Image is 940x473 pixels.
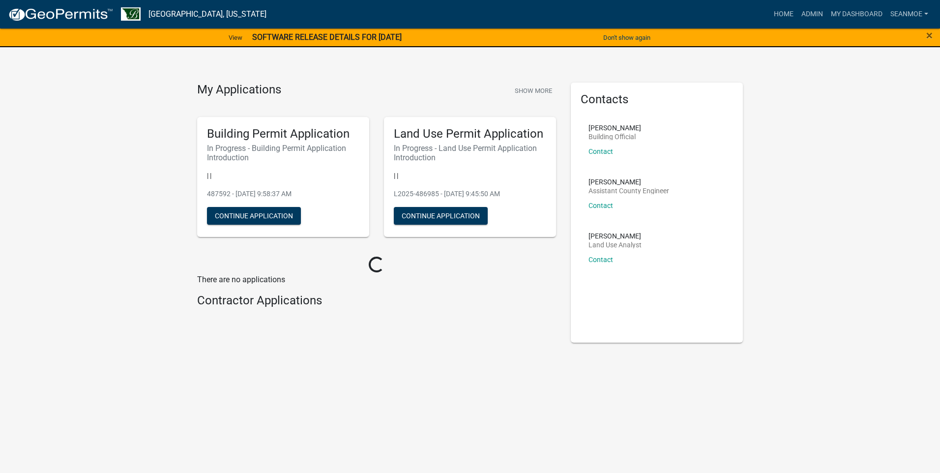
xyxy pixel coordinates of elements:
[394,127,546,141] h5: Land Use Permit Application
[770,5,797,24] a: Home
[207,144,359,162] h6: In Progress - Building Permit Application Introduction
[394,171,546,181] p: | |
[197,83,281,97] h4: My Applications
[207,189,359,199] p: 487592 - [DATE] 9:58:37 AM
[207,127,359,141] h5: Building Permit Application
[207,171,359,181] p: | |
[581,92,733,107] h5: Contacts
[207,207,301,225] button: Continue Application
[148,6,266,23] a: [GEOGRAPHIC_DATA], [US_STATE]
[588,187,669,194] p: Assistant County Engineer
[225,30,246,46] a: View
[588,148,613,155] a: Contact
[797,5,827,24] a: Admin
[926,29,933,42] span: ×
[588,202,613,209] a: Contact
[394,189,546,199] p: L2025-486985 - [DATE] 9:45:50 AM
[588,241,642,248] p: Land Use Analyst
[588,124,641,131] p: [PERSON_NAME]
[511,83,556,99] button: Show More
[827,5,886,24] a: My Dashboard
[121,7,141,21] img: Benton County, Minnesota
[394,144,546,162] h6: In Progress - Land Use Permit Application Introduction
[197,294,556,308] h4: Contractor Applications
[886,5,932,24] a: SeanMoe
[588,256,613,264] a: Contact
[394,207,488,225] button: Continue Application
[926,30,933,41] button: Close
[588,133,641,140] p: Building Official
[588,233,642,239] p: [PERSON_NAME]
[252,32,402,42] strong: SOFTWARE RELEASE DETAILS FOR [DATE]
[197,294,556,312] wm-workflow-list-section: Contractor Applications
[599,30,654,46] button: Don't show again
[197,274,556,286] p: There are no applications
[588,178,669,185] p: [PERSON_NAME]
